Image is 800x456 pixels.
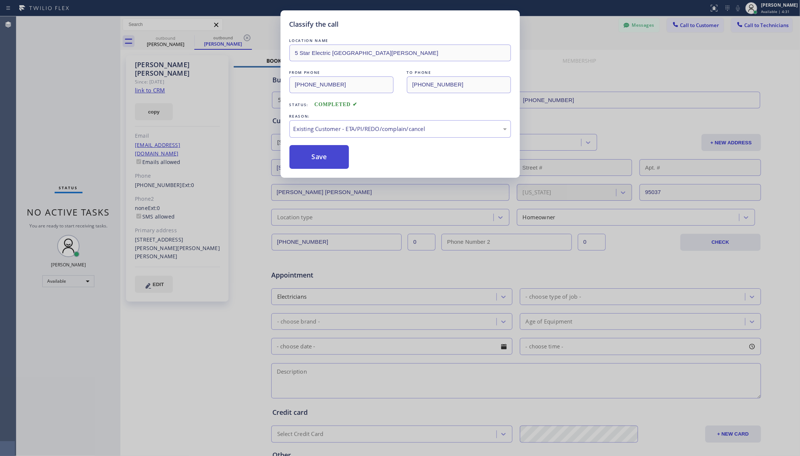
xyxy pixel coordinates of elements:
[407,76,511,93] input: To phone
[289,37,511,45] div: LOCATION NAME
[289,19,339,29] h5: Classify the call
[289,102,309,107] span: Status:
[289,145,349,169] button: Save
[294,125,507,133] div: Existing Customer - ETA/PI/REDO/complain/cancel
[289,112,511,120] div: REASON:
[289,69,393,76] div: FROM PHONE
[289,76,393,93] input: From phone
[314,102,357,107] span: COMPLETED
[407,69,511,76] div: TO PHONE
